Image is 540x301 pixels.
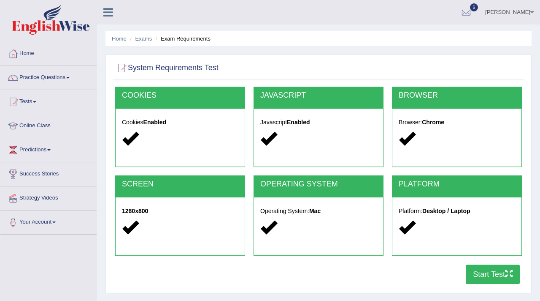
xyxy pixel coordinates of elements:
[260,91,377,100] h2: JAVASCRIPT
[466,265,520,284] button: Start Test
[0,186,97,208] a: Strategy Videos
[112,36,127,42] a: Home
[154,35,211,43] li: Exam Requirements
[0,162,97,183] a: Success Stories
[122,180,238,189] h2: SCREEN
[115,62,219,74] h2: System Requirements Test
[0,66,97,87] a: Practice Questions
[0,138,97,159] a: Predictions
[260,119,377,126] h5: Javascript
[422,208,470,214] strong: Desktop / Laptop
[122,208,148,214] strong: 1280x800
[399,91,515,100] h2: BROWSER
[399,208,515,214] h5: Platform:
[399,180,515,189] h2: PLATFORM
[122,91,238,100] h2: COOKIES
[143,119,166,126] strong: Enabled
[0,114,97,135] a: Online Class
[287,119,310,126] strong: Enabled
[260,180,377,189] h2: OPERATING SYSTEM
[0,90,97,111] a: Tests
[0,42,97,63] a: Home
[260,208,377,214] h5: Operating System:
[399,119,515,126] h5: Browser:
[422,119,444,126] strong: Chrome
[309,208,321,214] strong: Mac
[0,211,97,232] a: Your Account
[470,3,478,11] span: 6
[135,36,152,42] a: Exams
[122,119,238,126] h5: Cookies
